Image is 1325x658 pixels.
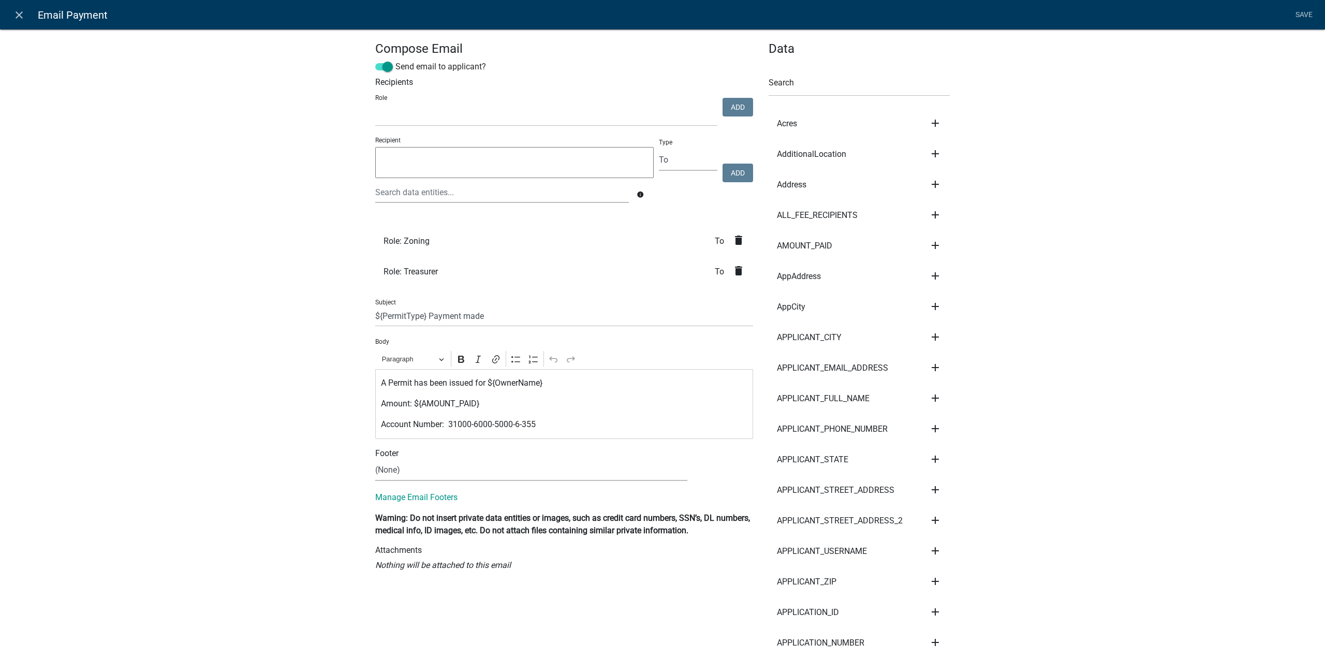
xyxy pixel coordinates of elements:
[777,272,821,281] span: AppAddress
[375,512,753,537] p: Warning: Do not insert private data entities or images, such as credit card numbers, SSN’s, DL nu...
[375,95,387,101] label: Role
[929,636,941,649] i: add
[375,339,389,345] label: Body
[38,5,108,25] span: Email Payment
[715,268,732,276] span: To
[384,268,438,276] span: Role: Treasurer
[381,377,748,389] p: A Permit has been issued for ${OwnerName}
[929,361,941,374] i: add
[384,237,430,245] span: Role: Zoning
[732,234,745,246] i: delete
[367,447,761,460] div: Footer
[777,303,805,311] span: AppCity
[381,418,748,431] p: Account Number: 31000-6000-5000-6-355
[777,150,846,158] span: AdditionalLocation
[777,425,888,433] span: APPLICANT_PHONE_NUMBER
[777,364,888,372] span: APPLICANT_EMAIL_ADDRESS
[929,453,941,465] i: add
[929,209,941,221] i: add
[777,639,864,647] span: APPLICATION_NUMBER
[929,606,941,618] i: add
[769,41,950,56] h4: Data
[375,136,654,145] p: Recipient
[929,422,941,435] i: add
[777,333,842,342] span: APPLICANT_CITY
[777,456,848,464] span: APPLICANT_STATE
[777,181,806,189] span: Address
[715,237,732,245] span: To
[375,182,629,203] input: Search data entities...
[375,349,753,369] div: Editor toolbar
[723,98,753,116] button: Add
[929,300,941,313] i: add
[375,41,753,56] h4: Compose Email
[777,547,867,555] span: APPLICANT_USERNAME
[382,353,436,365] span: Paragraph
[375,545,753,555] h6: Attachments
[659,139,672,145] label: Type
[929,392,941,404] i: add
[381,398,748,410] p: Amount: ${AMOUNT_PAID}
[375,560,511,570] i: Nothing will be attached to this email
[375,61,486,73] label: Send email to applicant?
[637,191,644,198] i: info
[777,517,903,525] span: APPLICANT_STREET_ADDRESS_2
[777,120,797,128] span: Acres
[375,492,458,502] a: Manage Email Footers
[929,575,941,588] i: add
[777,242,832,250] span: AMOUNT_PAID
[929,545,941,557] i: add
[929,270,941,282] i: add
[13,9,25,21] i: close
[929,178,941,191] i: add
[777,578,836,586] span: APPLICANT_ZIP
[929,331,941,343] i: add
[377,351,449,367] button: Paragraph, Heading
[929,117,941,129] i: add
[777,486,894,494] span: APPLICANT_STREET_ADDRESS
[777,211,858,220] span: ALL_FEE_RECIPIENTS
[777,394,870,403] span: APPLICANT_FULL_NAME
[929,239,941,252] i: add
[375,369,753,439] div: Editor editing area: main. Press Alt+0 for help.
[777,608,839,617] span: APPLICATION_ID
[375,77,753,87] h6: Recipients
[929,148,941,160] i: add
[929,514,941,527] i: add
[732,265,745,277] i: delete
[1291,5,1317,25] a: Save
[929,484,941,496] i: add
[723,164,753,182] button: Add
